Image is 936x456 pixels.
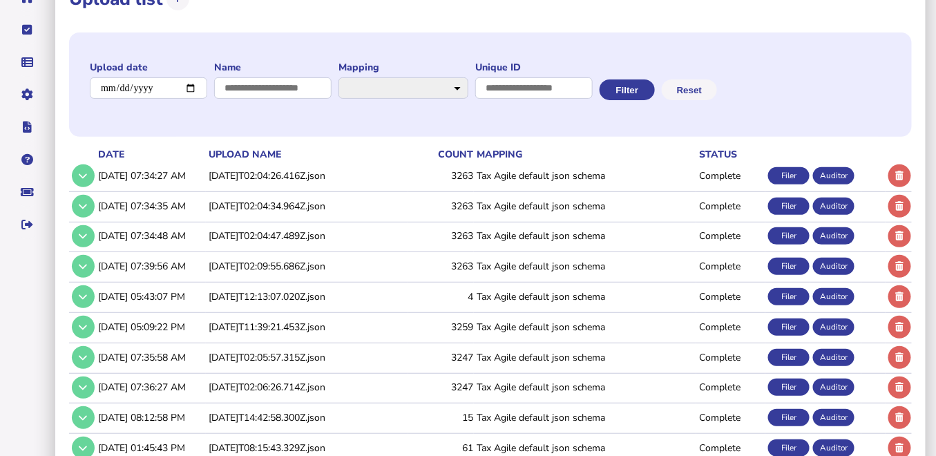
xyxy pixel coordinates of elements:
[95,312,206,341] td: [DATE] 05:09:22 PM
[768,167,810,184] div: Filer
[13,113,42,142] button: Developer hub links
[95,373,206,401] td: [DATE] 07:36:27 AM
[888,164,911,187] button: Delete upload
[206,191,409,220] td: [DATE]T02:04:34.964Z.json
[813,198,854,215] div: Auditor
[768,227,810,245] div: Filer
[13,80,42,109] button: Manage settings
[888,406,911,429] button: Delete upload
[408,162,473,190] td: 3263
[813,379,854,396] div: Auditor
[206,162,409,190] td: [DATE]T02:04:26.416Z.json
[72,406,95,429] button: Show/hide row detail
[13,48,42,77] button: Data manager
[600,79,655,100] button: Filter
[768,288,810,305] div: Filer
[474,403,696,432] td: Tax Agile default json schema
[768,258,810,275] div: Filer
[474,222,696,250] td: Tax Agile default json schema
[474,147,696,162] th: mapping
[696,312,765,341] td: Complete
[813,227,854,245] div: Auditor
[696,222,765,250] td: Complete
[474,252,696,281] td: Tax Agile default json schema
[95,162,206,190] td: [DATE] 07:34:27 AM
[72,346,95,369] button: Show/hide row detail
[206,147,409,162] th: upload name
[95,403,206,432] td: [DATE] 08:12:58 PM
[768,319,810,336] div: Filer
[888,285,911,308] button: Delete upload
[72,285,95,308] button: Show/hide row detail
[206,312,409,341] td: [DATE]T11:39:21.453Z.json
[95,222,206,250] td: [DATE] 07:34:48 AM
[696,403,765,432] td: Complete
[408,222,473,250] td: 3263
[474,373,696,401] td: Tax Agile default json schema
[813,288,854,305] div: Auditor
[813,167,854,184] div: Auditor
[696,191,765,220] td: Complete
[474,312,696,341] td: Tax Agile default json schema
[408,147,473,162] th: count
[696,147,765,162] th: status
[813,409,854,426] div: Auditor
[214,61,332,74] label: Name
[696,162,765,190] td: Complete
[206,252,409,281] td: [DATE]T02:09:55.686Z.json
[474,191,696,220] td: Tax Agile default json schema
[888,255,911,278] button: Delete upload
[72,225,95,248] button: Show/hide row detail
[813,349,854,366] div: Auditor
[888,346,911,369] button: Delete upload
[696,252,765,281] td: Complete
[813,258,854,275] div: Auditor
[13,145,42,174] button: Help pages
[22,62,34,63] i: Data manager
[475,61,593,74] label: Unique ID
[206,283,409,311] td: [DATE]T12:13:07.020Z.json
[72,316,95,339] button: Show/hide row detail
[72,164,95,187] button: Show/hide row detail
[95,191,206,220] td: [DATE] 07:34:35 AM
[206,373,409,401] td: [DATE]T02:06:26.714Z.json
[95,283,206,311] td: [DATE] 05:43:07 PM
[474,162,696,190] td: Tax Agile default json schema
[408,343,473,371] td: 3247
[696,283,765,311] td: Complete
[696,373,765,401] td: Complete
[95,343,206,371] td: [DATE] 07:35:58 AM
[888,377,911,399] button: Delete upload
[206,222,409,250] td: [DATE]T02:04:47.489Z.json
[768,409,810,426] div: Filer
[72,377,95,399] button: Show/hide row detail
[768,379,810,396] div: Filer
[408,191,473,220] td: 3263
[888,225,911,248] button: Delete upload
[13,15,42,44] button: Tasks
[206,343,409,371] td: [DATE]T02:05:57.315Z.json
[95,147,206,162] th: date
[768,198,810,215] div: Filer
[408,252,473,281] td: 3263
[338,61,468,74] label: Mapping
[90,61,207,74] label: Upload date
[408,403,473,432] td: 15
[662,79,717,100] button: Reset
[474,283,696,311] td: Tax Agile default json schema
[408,373,473,401] td: 3247
[768,349,810,366] div: Filer
[408,283,473,311] td: 4
[72,255,95,278] button: Show/hide row detail
[95,252,206,281] td: [DATE] 07:39:56 AM
[888,316,911,339] button: Delete upload
[696,343,765,371] td: Complete
[813,319,854,336] div: Auditor
[13,210,42,239] button: Sign out
[888,195,911,218] button: Delete upload
[206,403,409,432] td: [DATE]T14:42:58.300Z.json
[13,178,42,207] button: Raise a support ticket
[408,312,473,341] td: 3259
[72,195,95,218] button: Show/hide row detail
[474,343,696,371] td: Tax Agile default json schema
